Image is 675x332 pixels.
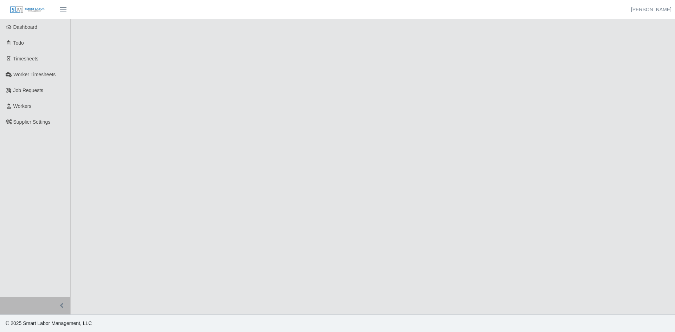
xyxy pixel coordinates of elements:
[13,40,24,46] span: Todo
[6,320,92,326] span: © 2025 Smart Labor Management, LLC
[13,24,38,30] span: Dashboard
[13,87,44,93] span: Job Requests
[13,56,39,61] span: Timesheets
[10,6,45,14] img: SLM Logo
[13,72,56,77] span: Worker Timesheets
[13,103,32,109] span: Workers
[13,119,51,125] span: Supplier Settings
[631,6,671,13] a: [PERSON_NAME]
